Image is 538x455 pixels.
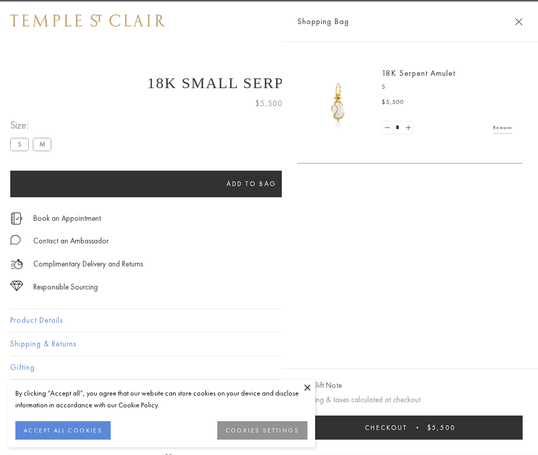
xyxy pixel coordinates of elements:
img: Temple St. Clair [10,14,165,27]
span: Add to bag [226,179,277,188]
label: S [10,138,29,151]
button: COOKIES SETTINGS [217,421,307,440]
img: icon_sourcing.svg [10,281,23,291]
p: Complimentary Delivery and Returns [33,258,143,271]
a: Set quantity to 0 [382,121,392,134]
button: ACCEPT ALL COOKIES [15,421,111,440]
span: $5,500 [255,97,283,110]
a: Book an Appointment [33,213,101,224]
a: Remove [493,122,512,133]
button: Add Gift Note [297,379,342,392]
img: icon_appointment.svg [10,213,23,224]
button: Checkout $5,500 [297,416,523,440]
p: Shipping & taxes calculated at checkout [297,394,523,406]
button: Gifting [10,356,528,379]
span: Shopping Bag [297,15,349,28]
div: By clicking “Accept all”, you agree that our website can store cookies on your device and disclos... [15,387,307,411]
button: Shipping & Returns [10,333,528,356]
img: icon_delivery.svg [10,258,23,271]
div: Contact an Ambassador [33,235,109,247]
span: $5,500 [382,97,404,108]
div: Responsible Sourcing [33,281,98,294]
label: M [33,138,51,151]
img: P51836-E11SERPPV [307,72,369,133]
button: Close Shopping Bag [515,18,523,26]
h1: 18K Small Serpent Amulet [10,74,528,92]
button: Add to bag [10,171,493,197]
span: Size: [10,117,55,134]
a: Set quantity to 2 [403,121,413,134]
button: Product Details [10,309,528,332]
span: $5,500 [427,423,456,432]
a: 18K Serpent Amulet [382,68,456,78]
img: MessageIcon-01_2.svg [10,235,20,245]
p: S [382,82,512,92]
span: Checkout [365,423,407,432]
